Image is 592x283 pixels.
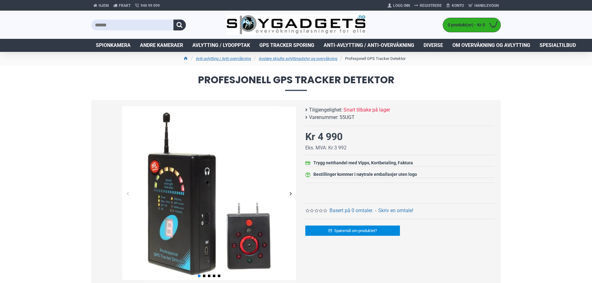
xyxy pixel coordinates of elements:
span: Diverse [424,42,443,49]
span: Konto [452,3,464,8]
span: Go to slide 5 [218,275,220,277]
div: Trygg netthandel med Vipps, Kortbetaling, Faktura [313,160,413,166]
div: Previous slide [122,188,133,199]
span: Go to slide 3 [208,275,210,277]
a: GPS Tracker Sporing [255,39,319,52]
a: Diverse [419,39,448,52]
div: Next slide [285,188,296,199]
a: Spionkamera [91,39,135,52]
a: Skriv en omtale! [378,207,413,214]
span: 55UGT [339,114,355,121]
a: Anti-avlytting / Anti-overvåkning [196,56,251,62]
a: Basert på 0 omtaler. [330,207,373,214]
a: Konto [444,1,466,11]
a: Anti-avlytting / Anti-overvåkning [319,39,419,52]
img: SpyGadgets.no [226,15,366,35]
a: Om overvåkning og avlytting [448,39,535,52]
span: Go to slide 2 [203,275,205,277]
span: Registrere [420,3,442,8]
span: Snart tilbake på lager [343,106,390,114]
a: 0 produkt(er) - Kr 0 [443,18,500,32]
span: Andre kameraer [140,42,183,49]
div: Kr 4 990 [305,129,343,144]
img: GPS Tracker Detektor - SpyGadgets.no [122,106,296,280]
b: Varenummer: [309,114,339,121]
a: Handlevogn [466,1,501,11]
span: 940 99 099 [141,3,160,8]
b: Tilgjengelighet: [309,106,343,114]
a: Spørsmål om produktet? [305,226,400,236]
span: Go to slide 4 [213,275,215,277]
span: Anti-avlytting / Anti-overvåkning [324,42,414,49]
span: GPS Tracker Sporing [259,42,314,49]
span: Avlytting / Lydopptak [192,42,250,49]
span: Hjem [99,3,109,8]
span: Spesialtilbud [540,42,576,49]
span: 0 produkt(er) - Kr 0 [443,22,487,28]
span: Profesjonell GPS Tracker Detektor [91,75,501,91]
span: Handlevogn [474,3,499,8]
div: Bestillinger kommer i nøytrale emballasjer uten logo [313,171,417,178]
a: Logg Inn [385,1,412,11]
a: Registrere [412,1,444,11]
a: Spesialtilbud [535,39,581,52]
span: Om overvåkning og avlytting [452,42,530,49]
span: Frakt [119,3,131,8]
span: Logg Inn [393,3,410,8]
b: - [375,208,376,213]
a: Andre kameraer [135,39,188,52]
span: Spionkamera [96,42,131,49]
a: Avsløre skjulte avlyttingutstyr og overvåkning [259,56,337,62]
span: Go to slide 1 [198,275,200,277]
a: Avlytting / Lydopptak [188,39,255,52]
